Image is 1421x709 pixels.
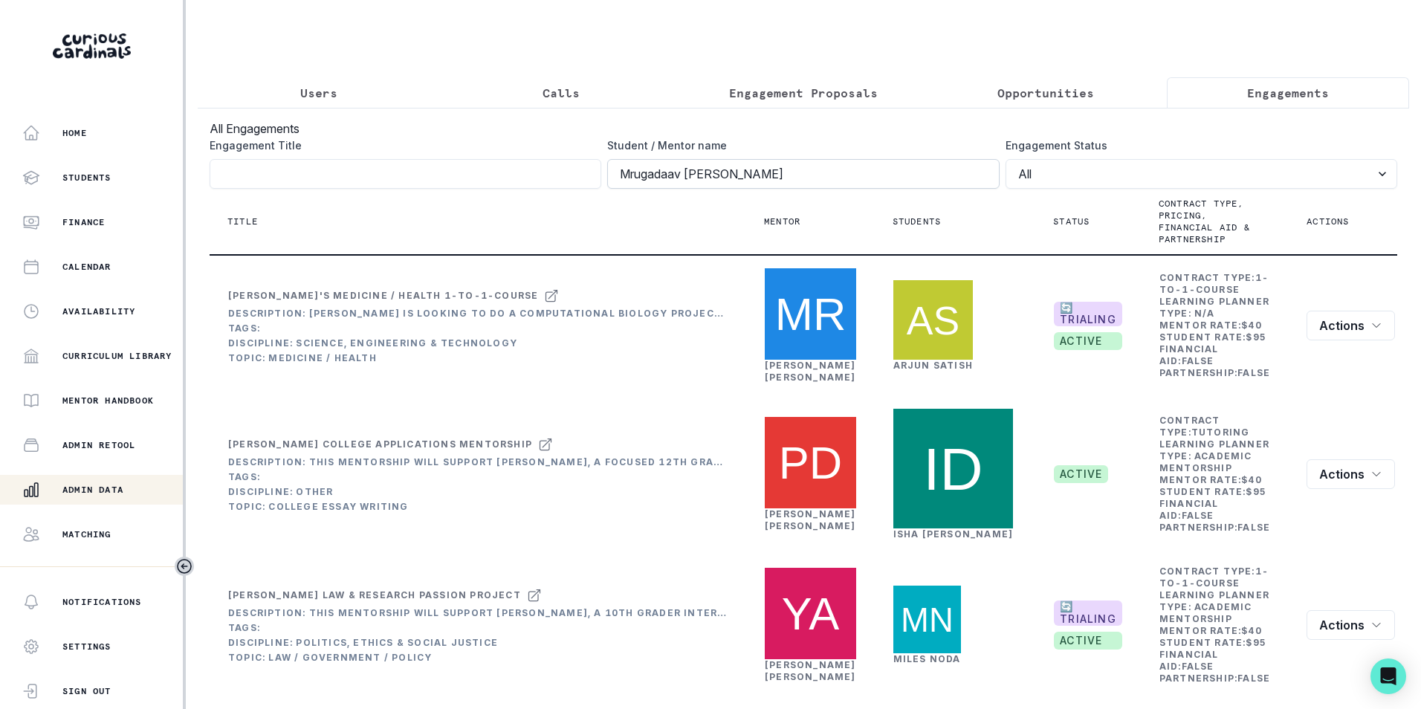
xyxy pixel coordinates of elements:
[893,216,942,227] p: Students
[765,659,856,682] a: [PERSON_NAME] [PERSON_NAME]
[175,557,194,576] button: Toggle sidebar
[543,84,580,102] p: Calls
[228,471,728,483] div: Tags:
[227,216,258,227] p: Title
[997,84,1094,102] p: Opportunities
[765,508,856,531] a: [PERSON_NAME] [PERSON_NAME]
[1241,474,1262,485] b: $ 40
[62,685,111,697] p: Sign Out
[228,486,728,498] div: Discipline: Other
[228,438,532,450] div: [PERSON_NAME] College Applications Mentorship
[1159,414,1271,534] td: Contract Type: Learning Planner Type: Mentor Rate: Student Rate: Financial Aid: Partnership:
[1159,271,1271,380] td: Contract Type: Learning Planner Type: Mentor Rate: Student Rate: Financial Aid: Partnership:
[1370,658,1406,694] div: Open Intercom Messenger
[62,305,135,317] p: Availability
[228,337,728,349] div: Discipline: Science, Engineering & Technology
[765,360,856,383] a: [PERSON_NAME] [PERSON_NAME]
[228,589,521,601] div: [PERSON_NAME] Law & Research Passion Project
[228,323,728,334] div: Tags:
[1182,661,1214,672] b: false
[1191,427,1250,438] b: tutoring
[300,84,337,102] p: Users
[1182,510,1214,521] b: false
[1241,320,1262,331] b: $ 40
[62,596,142,608] p: Notifications
[1159,566,1269,589] b: 1-to-1-course
[1307,459,1395,489] button: row menu
[62,395,154,407] p: Mentor Handbook
[228,622,728,634] div: Tags:
[729,84,878,102] p: Engagement Proposals
[1307,610,1395,640] button: row menu
[62,528,111,540] p: Matching
[1194,308,1215,319] b: N/A
[1159,601,1252,624] b: Academic Mentorship
[1159,450,1252,473] b: Academic Mentorship
[228,607,728,619] div: Description: This mentorship will support [PERSON_NAME], a 10th grader interested in pre-law, in ...
[62,439,135,451] p: Admin Retool
[62,127,87,139] p: Home
[210,120,1397,137] h3: All Engagements
[1159,272,1269,295] b: 1-to-1-course
[1247,84,1329,102] p: Engagements
[1054,632,1122,650] span: active
[1006,137,1388,153] label: Engagement Status
[1237,673,1270,684] b: false
[1246,486,1266,497] b: $ 95
[1054,600,1122,626] span: 🔄 TRIALING
[1307,311,1395,340] button: row menu
[62,216,105,228] p: Finance
[893,528,1014,540] a: Isha [PERSON_NAME]
[1237,367,1270,378] b: false
[228,290,538,302] div: [PERSON_NAME]'s Medicine / Health 1-to-1-course
[607,137,990,153] label: Student / Mentor name
[1246,637,1266,648] b: $ 95
[1159,565,1271,685] td: Contract Type: Learning Planner Type: Mentor Rate: Student Rate: Financial Aid: Partnership:
[228,637,728,649] div: Discipline: Politics, Ethics & Social Justice
[228,652,728,664] div: Topic: Law / Government / Policy
[1237,522,1270,533] b: false
[1054,332,1122,350] span: active
[62,350,172,362] p: Curriculum Library
[1054,465,1108,483] span: active
[228,456,728,468] div: Description: This mentorship will support [PERSON_NAME], a focused 12th grader with clear medical...
[1307,216,1349,227] p: Actions
[1159,198,1253,245] p: Contract type, pricing, financial aid & partnership
[228,308,728,320] div: Description: [PERSON_NAME] is looking to do a computational biology project and needs a mentor w ...
[228,352,728,364] div: Topic: Medicine / Health
[62,172,111,184] p: Students
[1246,331,1266,343] b: $ 95
[764,216,800,227] p: Mentor
[1182,355,1214,366] b: false
[62,484,123,496] p: Admin Data
[62,641,111,653] p: Settings
[62,261,111,273] p: Calendar
[1054,302,1122,327] span: 🔄 TRIALING
[53,33,131,59] img: Curious Cardinals Logo
[210,137,592,153] label: Engagement Title
[893,360,973,371] a: Arjun Satish
[228,501,728,513] div: Topic: College Essay Writing
[893,653,961,664] a: Miles Noda
[1053,216,1090,227] p: Status
[1241,625,1262,636] b: $ 40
